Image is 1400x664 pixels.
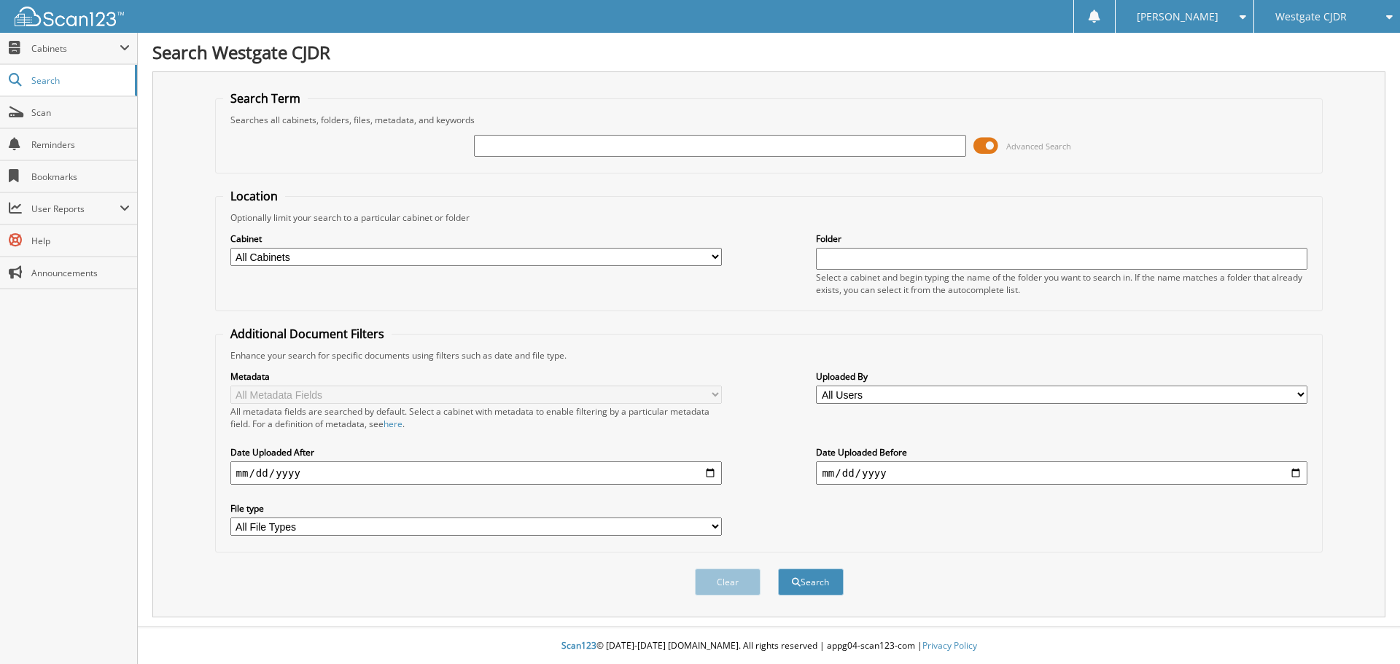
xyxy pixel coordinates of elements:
[816,461,1307,485] input: end
[31,267,130,279] span: Announcements
[31,138,130,151] span: Reminders
[31,171,130,183] span: Bookmarks
[816,233,1307,245] label: Folder
[230,233,722,245] label: Cabinet
[1006,141,1071,152] span: Advanced Search
[223,114,1315,126] div: Searches all cabinets, folders, files, metadata, and keywords
[816,446,1307,458] label: Date Uploaded Before
[15,7,124,26] img: scan123-logo-white.svg
[31,235,130,247] span: Help
[561,639,596,652] span: Scan123
[816,370,1307,383] label: Uploaded By
[230,461,722,485] input: start
[223,349,1315,362] div: Enhance your search for specific documents using filters such as date and file type.
[230,502,722,515] label: File type
[31,42,120,55] span: Cabinets
[230,405,722,430] div: All metadata fields are searched by default. Select a cabinet with metadata to enable filtering b...
[1275,12,1347,21] span: Westgate CJDR
[223,188,285,204] legend: Location
[31,74,128,87] span: Search
[230,446,722,458] label: Date Uploaded After
[1137,12,1218,21] span: [PERSON_NAME]
[695,569,761,595] button: Clear
[138,628,1400,664] div: © [DATE]-[DATE] [DOMAIN_NAME]. All rights reserved | appg04-scan123-com |
[31,106,130,119] span: Scan
[384,418,402,430] a: here
[778,569,844,595] button: Search
[223,90,308,106] legend: Search Term
[223,211,1315,224] div: Optionally limit your search to a particular cabinet or folder
[922,639,977,652] a: Privacy Policy
[31,203,120,215] span: User Reports
[152,40,1385,64] h1: Search Westgate CJDR
[816,271,1307,296] div: Select a cabinet and begin typing the name of the folder you want to search in. If the name match...
[223,326,392,342] legend: Additional Document Filters
[230,370,722,383] label: Metadata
